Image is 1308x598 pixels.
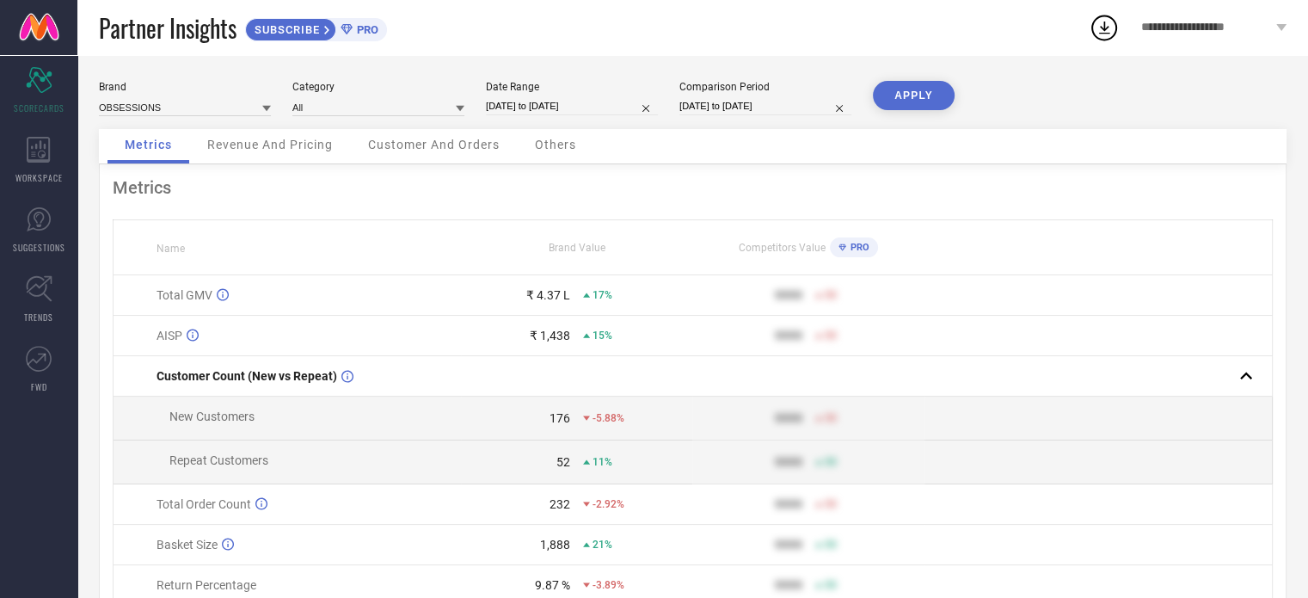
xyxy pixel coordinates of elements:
[486,97,658,115] input: Select date range
[593,456,612,468] span: 11%
[593,539,612,551] span: 21%
[292,81,464,93] div: Category
[825,579,837,591] span: 50
[825,456,837,468] span: 50
[207,138,333,151] span: Revenue And Pricing
[169,453,268,467] span: Repeat Customers
[873,81,955,110] button: APPLY
[157,538,218,552] span: Basket Size
[24,311,53,324] span: TRENDS
[99,81,271,93] div: Brand
[14,102,64,114] span: SCORECARDS
[15,171,63,184] span: WORKSPACE
[825,412,837,424] span: 50
[535,578,570,592] div: 9.87 %
[593,412,624,424] span: -5.88%
[775,455,802,469] div: 9999
[549,242,605,254] span: Brand Value
[825,330,837,342] span: 50
[157,329,182,342] span: AISP
[1089,12,1120,43] div: Open download list
[486,81,658,93] div: Date Range
[679,97,851,115] input: Select comparison period
[593,330,612,342] span: 15%
[775,538,802,552] div: 9999
[775,288,802,302] div: 9999
[775,329,802,342] div: 9999
[593,289,612,301] span: 17%
[157,578,256,592] span: Return Percentage
[31,380,47,393] span: FWD
[825,539,837,551] span: 50
[530,329,570,342] div: ₹ 1,438
[368,138,500,151] span: Customer And Orders
[245,14,387,41] a: SUBSCRIBEPRO
[775,497,802,511] div: 9999
[550,497,570,511] div: 232
[99,10,236,46] span: Partner Insights
[535,138,576,151] span: Others
[846,242,869,253] span: PRO
[353,23,378,36] span: PRO
[113,177,1273,198] div: Metrics
[556,455,570,469] div: 52
[775,578,802,592] div: 9999
[157,288,212,302] span: Total GMV
[13,241,65,254] span: SUGGESTIONS
[157,369,337,383] span: Customer Count (New vs Repeat)
[540,538,570,552] div: 1,888
[825,289,837,301] span: 50
[550,411,570,425] div: 176
[825,498,837,510] span: 50
[169,410,255,423] span: New Customers
[157,243,185,255] span: Name
[246,23,324,36] span: SUBSCRIBE
[593,579,624,591] span: -3.89%
[125,138,172,151] span: Metrics
[593,498,624,510] span: -2.92%
[526,288,570,302] div: ₹ 4.37 L
[157,497,251,511] span: Total Order Count
[775,411,802,425] div: 9999
[739,242,826,254] span: Competitors Value
[679,81,851,93] div: Comparison Period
